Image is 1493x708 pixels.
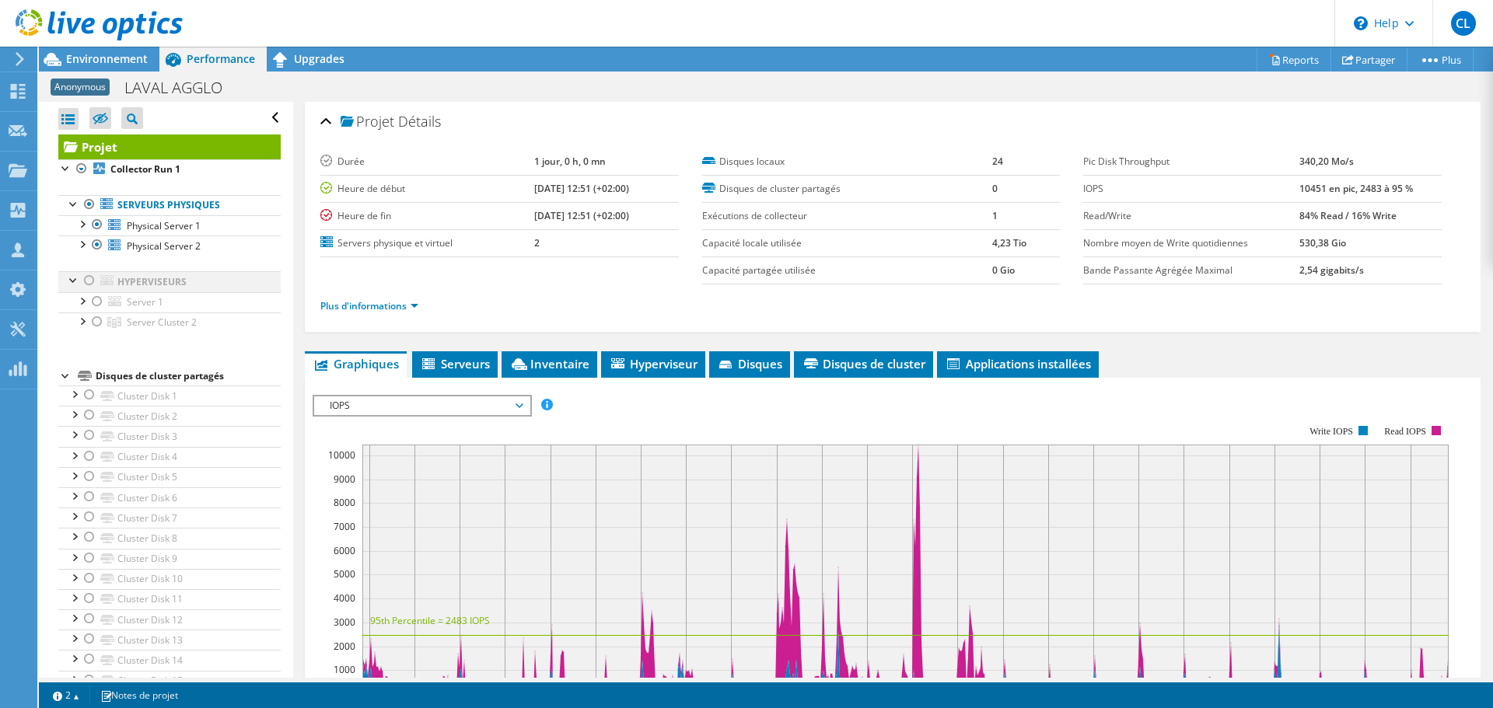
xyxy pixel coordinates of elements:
[992,263,1015,277] b: 0 Gio
[398,112,441,131] span: Détails
[534,182,629,195] b: [DATE] 12:51 (+02:00)
[58,134,281,159] a: Projet
[802,356,925,371] span: Disques de cluster
[370,614,490,627] text: 95th Percentile = 2483 IOPS
[702,181,992,197] label: Disques de cluster partagés
[320,154,533,169] label: Durée
[58,589,281,609] a: Cluster Disk 11
[1385,426,1427,437] text: Read IOPS
[58,467,281,487] a: Cluster Disk 5
[1354,16,1368,30] svg: \n
[58,528,281,548] a: Cluster Disk 8
[96,367,281,385] div: Disques de cluster partagés
[1257,47,1331,71] a: Reports
[320,181,533,197] label: Heure de début
[58,406,281,426] a: Cluster Disk 2
[1299,182,1413,195] b: 10451 en pic, 2483 à 95 %
[58,671,281,691] a: Cluster Disk 15
[110,162,180,176] b: Collector Run 1
[51,78,110,96] span: Anonymous
[1083,235,1299,251] label: Nombre moyen de Write quotidiennes
[945,356,1091,371] span: Applications installées
[1451,11,1476,36] span: CL
[334,640,355,653] text: 2000
[127,219,201,232] span: Physical Server 1
[58,215,281,235] a: Physical Server 1
[702,154,992,169] label: Disques locaux
[127,295,163,309] span: Server 1
[58,235,281,256] a: Physical Server 2
[58,426,281,446] a: Cluster Disk 3
[702,235,992,251] label: Capacité locale utilisée
[1309,426,1353,437] text: Write IOPS
[58,650,281,670] a: Cluster Disk 14
[127,239,201,253] span: Physical Server 2
[334,520,355,533] text: 7000
[534,209,629,222] b: [DATE] 12:51 (+02:00)
[127,316,197,329] span: Server Cluster 2
[1299,263,1364,277] b: 2,54 gigabits/s
[58,609,281,630] a: Cluster Disk 12
[58,549,281,569] a: Cluster Disk 9
[58,569,281,589] a: Cluster Disk 10
[509,356,589,371] span: Inventaire
[334,567,355,581] text: 5000
[1083,181,1299,197] label: IOPS
[187,51,255,66] span: Performance
[1407,47,1474,71] a: Plus
[58,312,281,333] a: Server Cluster 2
[534,155,606,168] b: 1 jour, 0 h, 0 mn
[320,299,418,312] a: Plus d'informations
[534,236,540,249] b: 2
[1083,263,1299,278] label: Bande Passante Agrégée Maximal
[1083,154,1299,169] label: Pic Disk Throughput
[992,209,998,222] b: 1
[609,356,698,371] span: Hyperviseur
[58,385,281,406] a: Cluster Disk 1
[58,159,281,180] a: Collector Run 1
[1299,236,1346,249] b: 530,38 Gio
[992,182,998,195] b: 0
[1330,47,1407,71] a: Partager
[320,208,533,224] label: Heure de fin
[420,356,490,371] span: Serveurs
[334,663,355,676] text: 1000
[1299,209,1397,222] b: 84% Read / 16% Write
[334,591,355,605] text: 4000
[58,195,281,215] a: Serveurs physiques
[58,271,281,291] a: Hyperviseurs
[117,79,247,96] h1: LAVAL AGGLO
[42,685,90,705] a: 2
[294,51,344,66] span: Upgrades
[58,507,281,528] a: Cluster Disk 7
[58,292,281,312] a: Server 1
[334,544,355,557] text: 6000
[58,447,281,467] a: Cluster Disk 4
[717,356,782,371] span: Disques
[66,51,148,66] span: Environnement
[322,396,522,415] span: IOPS
[58,630,281,650] a: Cluster Disk 13
[1083,208,1299,224] label: Read/Write
[334,616,355,629] text: 3000
[328,448,355,462] text: 10000
[320,235,533,251] label: Servers physique et virtuel
[58,487,281,507] a: Cluster Disk 6
[313,356,399,371] span: Graphiques
[89,685,189,705] a: Notes de projet
[992,236,1026,249] b: 4,23 Tio
[334,496,355,509] text: 8000
[334,473,355,486] text: 9000
[1299,155,1354,168] b: 340,20 Mo/s
[992,155,1003,168] b: 24
[702,208,992,224] label: Exécutions de collecteur
[702,263,992,278] label: Capacité partagée utilisée
[341,114,394,130] span: Projet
